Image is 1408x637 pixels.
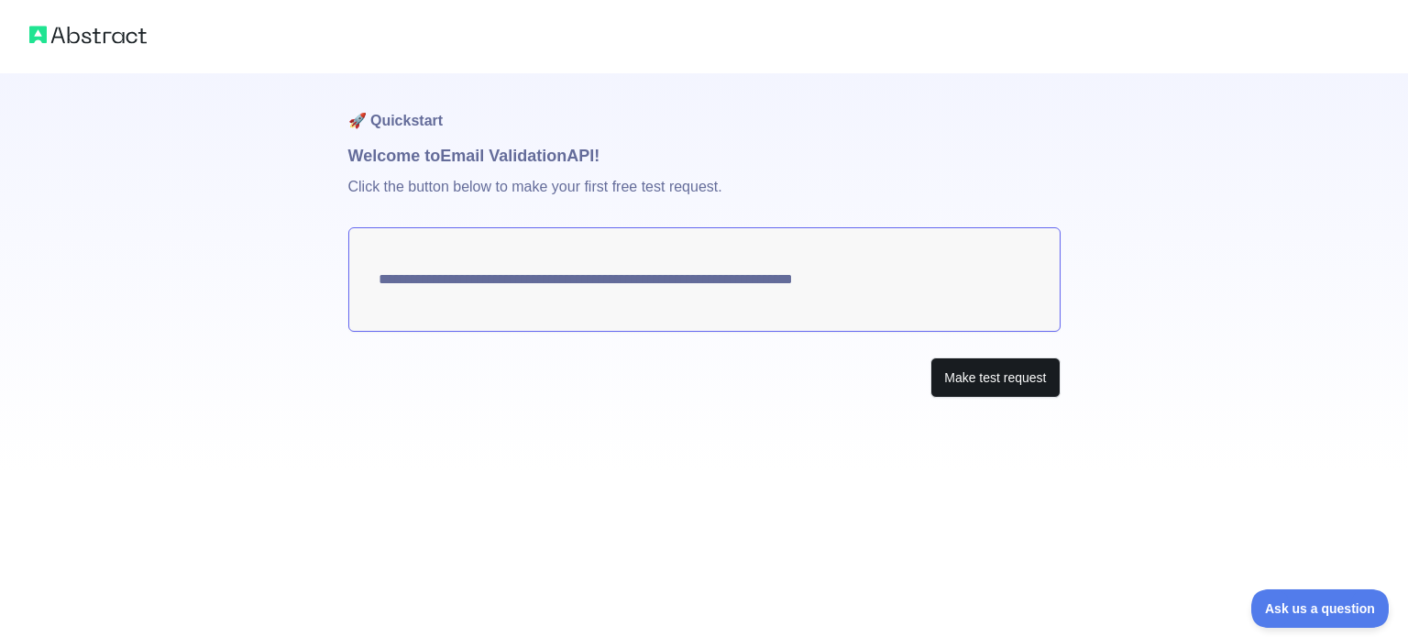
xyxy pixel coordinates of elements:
iframe: Toggle Customer Support [1251,589,1390,628]
h1: Welcome to Email Validation API! [348,143,1061,169]
button: Make test request [930,357,1060,399]
h1: 🚀 Quickstart [348,73,1061,143]
p: Click the button below to make your first free test request. [348,169,1061,227]
img: Abstract logo [29,22,147,48]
